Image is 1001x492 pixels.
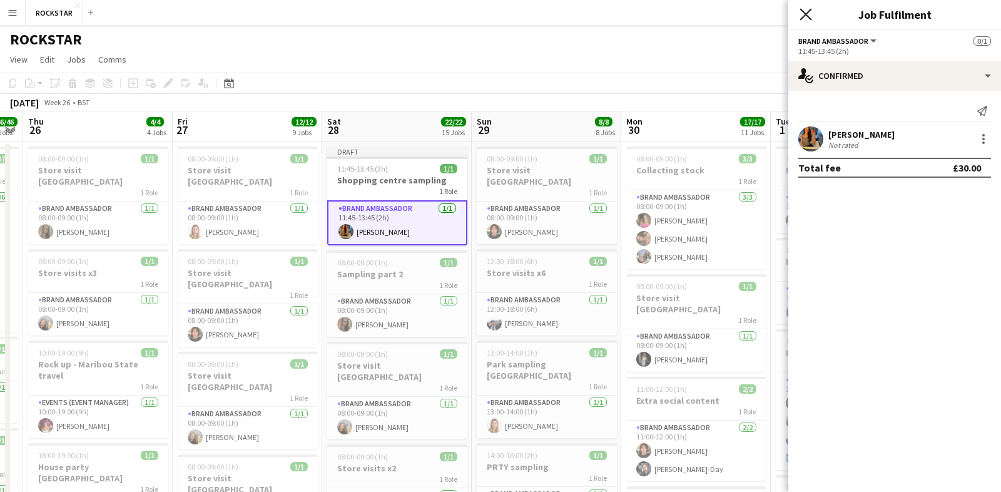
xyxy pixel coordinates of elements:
[626,377,766,481] div: 11:00-12:00 (1h)2/2Extra social content1 RoleBrand Ambassador2/211:00-12:00 (1h)[PERSON_NAME][PER...
[738,407,756,416] span: 1 Role
[776,329,916,470] app-job-card: 16:30-17:30 (1h)4/4Insight session briefing call1 RoleBrand Ambassador4/416:30-17:30 (1h)[PERSON_...
[626,274,766,372] app-job-card: 08:00-09:00 (1h)1/1Store visit [GEOGRAPHIC_DATA]1 RoleBrand Ambassador1/108:00-09:00 (1h)[PERSON_...
[178,202,318,244] app-card-role: Brand Ambassador1/108:00-09:00 (1h)[PERSON_NAME]
[739,384,756,394] span: 2/2
[178,249,318,347] app-job-card: 08:00-09:00 (1h)1/1Store visit [GEOGRAPHIC_DATA]1 RoleBrand Ambassador1/108:00-09:00 (1h)[PERSON_...
[10,96,39,109] div: [DATE]
[738,177,756,186] span: 1 Role
[798,46,991,56] div: 11:45-13:45 (2h)
[140,188,158,197] span: 1 Role
[292,117,317,126] span: 12/12
[41,98,73,107] span: Week 26
[786,483,836,492] span: 17:00-20:00 (3h)
[178,267,318,290] h3: Store visit [GEOGRAPHIC_DATA]
[739,154,756,163] span: 3/3
[626,146,766,269] app-job-card: 08:00-09:00 (1h)3/3Collecting stock1 RoleBrand Ambassador3/308:00-09:00 (1h)[PERSON_NAME][PERSON_...
[776,282,916,324] app-card-role: Brand Ambassador1/114:30-17:00 (2h30m)Princess [PERSON_NAME]
[178,165,318,187] h3: Store visit [GEOGRAPHIC_DATA]
[477,267,617,279] h3: Store visits x6
[93,51,131,68] a: Comms
[28,202,168,244] app-card-role: Brand Ambassador1/108:00-09:00 (1h)[PERSON_NAME]
[798,36,878,46] button: Brand Ambassador
[178,370,318,392] h3: Store visit [GEOGRAPHIC_DATA]
[28,396,168,438] app-card-role: Events (Event Manager)1/110:00-19:00 (9h)[PERSON_NAME]
[327,294,467,337] app-card-role: Brand Ambassador1/108:00-09:00 (1h)[PERSON_NAME]
[325,123,341,137] span: 28
[626,165,766,176] h3: Collecting stock
[798,161,841,174] div: Total fee
[589,188,607,197] span: 1 Role
[38,154,89,163] span: 08:00-09:00 (1h)
[5,51,33,68] a: View
[439,474,457,484] span: 1 Role
[439,280,457,290] span: 1 Role
[776,165,916,176] h3: Manchester Rock up
[626,116,643,127] span: Mon
[28,249,168,336] app-job-card: 08:00-09:00 (1h)1/1Store visits x31 RoleBrand Ambassador1/108:00-09:00 (1h)[PERSON_NAME]
[327,175,467,186] h3: Shopping centre sampling
[439,187,457,196] span: 1 Role
[337,452,388,461] span: 08:00-09:00 (1h)
[28,116,44,127] span: Thu
[188,462,238,471] span: 08:00-09:00 (1h)
[739,282,756,291] span: 1/1
[141,257,158,266] span: 1/1
[776,190,916,233] app-card-role: Events (Event Manager)1/113:00-00:00 (11h)[PERSON_NAME]
[38,257,89,266] span: 08:00-09:00 (1h)
[776,146,916,233] app-job-card: 13:00-00:00 (11h) (Wed)1/1Manchester Rock up1 RoleEvents (Event Manager)1/113:00-00:00 (11h)[PERS...
[141,451,158,460] span: 1/1
[290,257,308,266] span: 1/1
[28,341,168,438] app-job-card: 10:00-19:00 (9h)1/1Rock up - Maribou State travel1 RoleEvents (Event Manager)1/110:00-19:00 (9h)[...
[636,384,687,394] span: 11:00-12:00 (1h)
[28,293,168,336] app-card-role: Brand Ambassador1/108:00-09:00 (1h)[PERSON_NAME]
[146,117,164,126] span: 4/4
[28,267,168,279] h3: Store visits x3
[140,279,158,289] span: 1 Role
[596,128,615,137] div: 8 Jobs
[477,146,617,244] app-job-card: 08:00-09:00 (1h)1/1Store visit [GEOGRAPHIC_DATA]1 RoleBrand Ambassador1/108:00-09:00 (1h)[PERSON_...
[141,154,158,163] span: 1/1
[740,117,765,126] span: 17/17
[439,383,457,392] span: 1 Role
[487,257,537,266] span: 12:00-18:00 (6h)
[26,1,83,25] button: ROCKSTAR
[477,341,617,438] app-job-card: 13:00-14:00 (1h)1/1Park sampling [GEOGRAPHIC_DATA]1 RoleBrand Ambassador1/113:00-14:00 (1h)[PERSO...
[35,51,59,68] a: Edit
[626,190,766,269] app-card-role: Brand Ambassador3/308:00-09:00 (1h)[PERSON_NAME][PERSON_NAME][PERSON_NAME]
[776,116,790,127] span: Tue
[440,258,457,267] span: 1/1
[337,164,388,173] span: 11:45-13:45 (2h)
[178,304,318,347] app-card-role: Brand Ambassador1/108:00-09:00 (1h)[PERSON_NAME]
[188,257,238,266] span: 08:00-09:00 (1h)
[636,282,687,291] span: 08:00-09:00 (1h)
[38,451,89,460] span: 18:00-19:00 (1h)
[442,128,465,137] div: 15 Jobs
[28,165,168,187] h3: Store visit [GEOGRAPHIC_DATA]
[327,250,467,337] app-job-card: 08:00-09:00 (1h)1/1Sampling part 21 RoleBrand Ambassador1/108:00-09:00 (1h)[PERSON_NAME]
[440,349,457,359] span: 1/1
[141,348,158,357] span: 1/1
[973,36,991,46] span: 0/1
[327,146,467,156] div: Draft
[178,146,318,244] div: 08:00-09:00 (1h)1/1Store visit [GEOGRAPHIC_DATA]1 RoleBrand Ambassador1/108:00-09:00 (1h)[PERSON_...
[188,359,238,369] span: 08:00-09:00 (1h)
[487,451,537,460] span: 14:00-16:00 (2h)
[78,98,90,107] div: BST
[62,51,91,68] a: Jobs
[38,348,89,357] span: 10:00-19:00 (9h)
[475,123,492,137] span: 29
[786,245,851,255] span: 14:30-17:00 (2h30m)
[626,421,766,481] app-card-role: Brand Ambassador2/211:00-12:00 (1h)[PERSON_NAME][PERSON_NAME]-Day
[290,154,308,163] span: 1/1
[589,451,607,460] span: 1/1
[738,315,756,325] span: 1 Role
[28,359,168,381] h3: Rock up - Maribou State travel
[290,462,308,471] span: 1/1
[178,407,318,449] app-card-role: Brand Ambassador1/108:00-09:00 (1h)[PERSON_NAME]
[327,116,341,127] span: Sat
